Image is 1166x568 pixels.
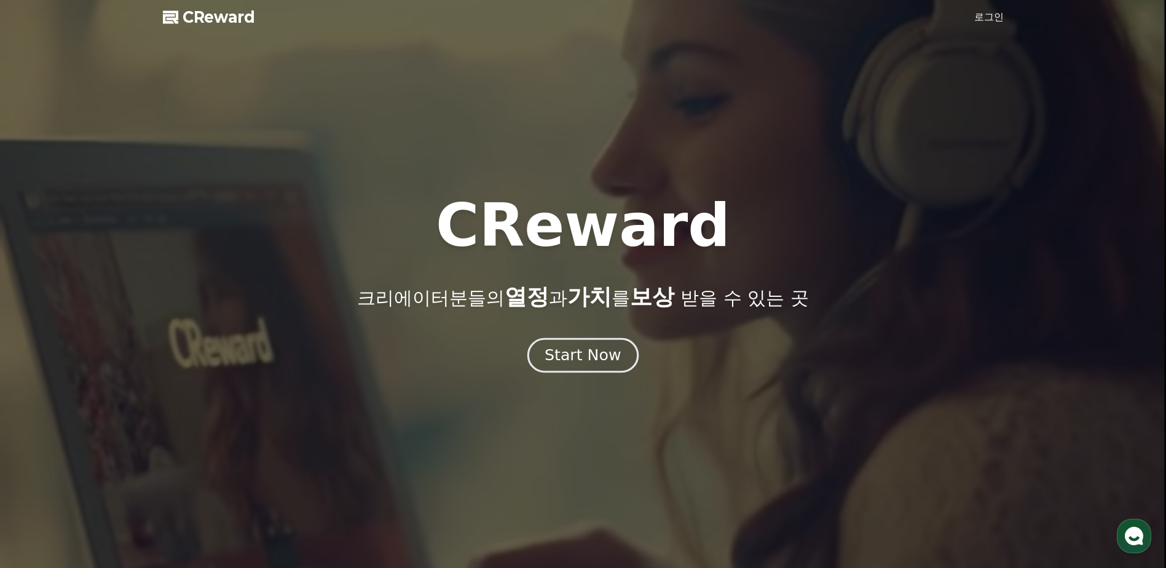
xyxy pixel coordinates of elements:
[505,284,549,309] span: 열정
[4,390,81,420] a: 홈
[974,10,1004,25] a: 로그인
[436,196,730,255] h1: CReward
[81,390,159,420] a: 대화
[567,284,612,309] span: 가치
[112,409,127,419] span: 대화
[39,408,46,418] span: 홈
[530,351,636,363] a: Start Now
[159,390,236,420] a: 설정
[357,285,808,309] p: 크리에이터분들의 과 를 받을 수 있는 곳
[545,345,621,366] div: Start Now
[163,7,255,27] a: CReward
[190,408,205,418] span: 설정
[527,338,639,373] button: Start Now
[630,284,674,309] span: 보상
[183,7,255,27] span: CReward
